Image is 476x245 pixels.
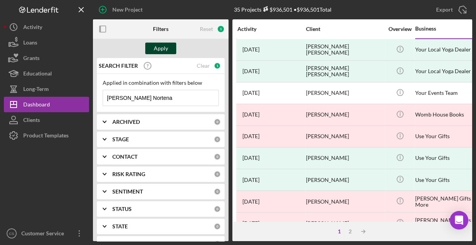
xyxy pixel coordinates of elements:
[242,46,259,53] time: 2022-12-13 18:32
[214,136,221,143] div: 0
[23,112,40,130] div: Clients
[112,206,132,212] b: STATUS
[112,188,143,195] b: SENTIMENT
[23,35,37,52] div: Loans
[214,62,221,69] div: 1
[415,26,454,32] div: Business
[306,61,383,82] div: [PERSON_NAME] [PERSON_NAME]
[112,223,128,230] b: STATE
[23,81,49,99] div: Long-Term
[306,213,383,233] div: [PERSON_NAME]
[306,26,383,32] div: Client
[4,97,89,112] button: Dashboard
[242,133,259,139] time: 2024-02-10 16:46
[19,226,70,243] div: Customer Service
[214,223,221,230] div: 0
[214,171,221,178] div: 0
[93,2,150,17] button: New Project
[306,191,383,212] div: [PERSON_NAME]
[4,35,89,50] button: Loans
[242,90,259,96] time: 2025-04-02 16:41
[112,154,137,160] b: CONTACT
[4,19,89,35] button: Activity
[217,25,225,33] div: 1
[242,68,259,74] time: 2024-04-24 00:38
[214,206,221,212] div: 0
[9,231,14,236] text: CS
[4,66,89,81] button: Educational
[4,50,89,66] button: Grants
[306,148,383,168] div: [PERSON_NAME]
[306,126,383,147] div: [PERSON_NAME]
[450,211,468,230] div: Open Intercom Messenger
[242,111,259,118] time: 2025-05-23 21:40
[436,2,453,17] div: Export
[23,50,40,68] div: Grants
[214,153,221,160] div: 0
[23,19,42,37] div: Activity
[4,112,89,128] button: Clients
[154,43,168,54] div: Apply
[385,26,414,32] div: Overview
[214,188,221,195] div: 0
[306,170,383,190] div: [PERSON_NAME]
[234,6,331,13] div: 35 Projects • $936,501 Total
[112,2,143,17] div: New Project
[103,80,219,86] div: Applied in combination with filters below
[242,220,259,226] time: 2025-02-11 01:39
[242,155,259,161] time: 2024-02-13 00:55
[214,118,221,125] div: 0
[428,2,472,17] button: Export
[345,228,356,235] div: 2
[4,128,89,143] button: Product Templates
[145,43,176,54] button: Apply
[242,199,259,205] time: 2023-04-24 18:35
[242,177,259,183] time: 2023-08-29 14:43
[112,171,145,177] b: RISK RATING
[306,39,383,60] div: [PERSON_NAME] [PERSON_NAME]
[112,119,140,125] b: ARCHIVED
[99,63,138,69] b: SEARCH FILTER
[200,26,213,32] div: Reset
[334,228,345,235] div: 1
[237,26,305,32] div: Activity
[261,6,292,13] div: $936,501
[112,136,129,142] b: STAGE
[4,226,89,241] button: CSCustomer Service
[306,83,383,103] div: [PERSON_NAME]
[23,128,69,145] div: Product Templates
[23,97,50,114] div: Dashboard
[197,63,210,69] div: Clear
[4,81,89,97] button: Long-Term
[306,105,383,125] div: [PERSON_NAME]
[23,66,52,83] div: Educational
[153,26,168,32] b: Filters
